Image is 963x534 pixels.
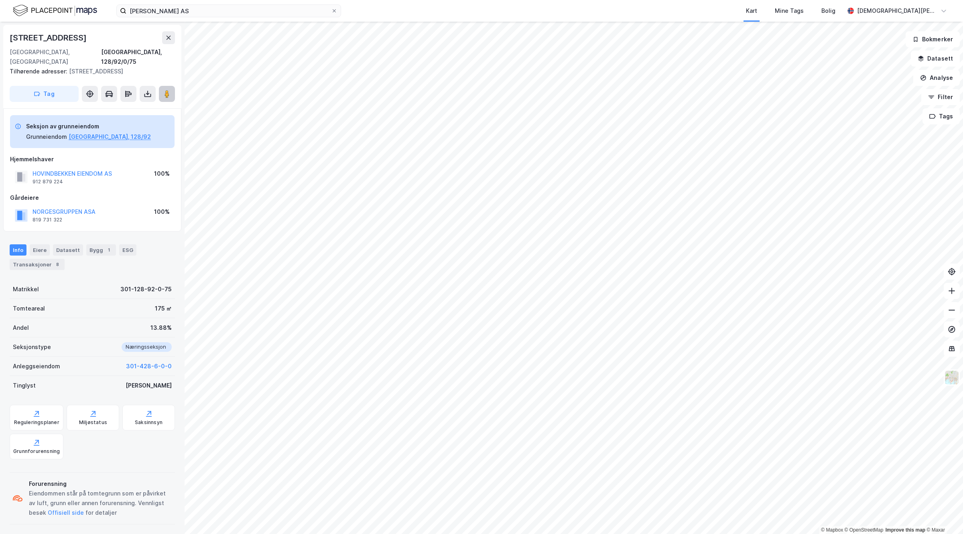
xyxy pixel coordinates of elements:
div: Info [10,244,26,256]
div: [PERSON_NAME] [126,381,172,390]
div: Transaksjoner [10,259,65,270]
div: Seksjonstype [13,342,51,352]
button: Bokmerker [906,31,960,47]
div: Miljøstatus [79,419,107,426]
button: Analyse [913,70,960,86]
div: Kart [746,6,757,16]
div: [GEOGRAPHIC_DATA], [GEOGRAPHIC_DATA] [10,47,101,67]
img: Z [944,370,959,385]
div: [DEMOGRAPHIC_DATA][PERSON_NAME] [857,6,937,16]
div: ESG [119,244,136,256]
div: Eiendommen står på tomtegrunn som er påvirket av luft, grunn eller annen forurensning. Vennligst ... [29,489,172,518]
div: Hjemmelshaver [10,154,175,164]
div: Grunnforurensning [13,448,60,455]
div: [GEOGRAPHIC_DATA], 128/92/0/75 [101,47,175,67]
div: 175 ㎡ [155,304,172,313]
div: Datasett [53,244,83,256]
button: Datasett [911,51,960,67]
button: 301-428-6-0-0 [126,361,172,371]
img: logo.f888ab2527a4732fd821a326f86c7f29.svg [13,4,97,18]
div: Tomteareal [13,304,45,313]
div: Bygg [86,244,116,256]
iframe: Chat Widget [923,495,963,534]
button: [GEOGRAPHIC_DATA], 128/92 [69,132,151,142]
div: Forurensning [29,479,172,489]
div: Mine Tags [775,6,804,16]
button: Tag [10,86,79,102]
button: Filter [921,89,960,105]
div: Matrikkel [13,284,39,294]
div: 100% [154,207,170,217]
div: 8 [53,260,61,268]
div: 100% [154,169,170,179]
div: 1 [105,246,113,254]
div: Gårdeiere [10,193,175,203]
div: Bolig [821,6,835,16]
div: Grunneiendom [26,132,67,142]
div: 819 731 322 [33,217,62,223]
div: 13.88% [150,323,172,333]
div: Reguleringsplaner [14,419,59,426]
div: [STREET_ADDRESS] [10,67,169,76]
div: Anleggseiendom [13,361,60,371]
input: Søk på adresse, matrikkel, gårdeiere, leietakere eller personer [126,5,331,17]
div: 301-128-92-0-75 [120,284,172,294]
div: Seksjon av grunneiendom [26,122,151,131]
a: OpenStreetMap [845,527,884,533]
div: Eiere [30,244,50,256]
div: Saksinnsyn [135,419,163,426]
a: Mapbox [821,527,843,533]
a: Improve this map [886,527,925,533]
div: [STREET_ADDRESS] [10,31,88,44]
div: Tinglyst [13,381,36,390]
button: Tags [922,108,960,124]
div: Andel [13,323,29,333]
span: Tilhørende adresser: [10,68,69,75]
div: 912 879 224 [33,179,63,185]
